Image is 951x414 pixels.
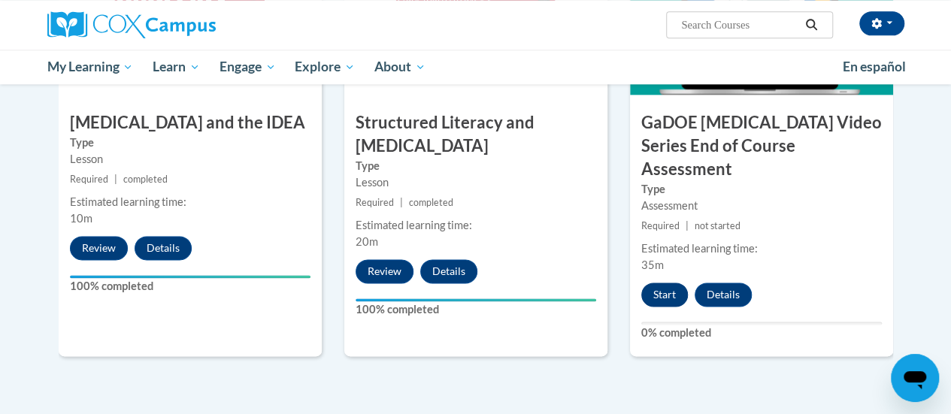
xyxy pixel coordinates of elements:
div: Assessment [641,198,882,214]
span: 35m [641,258,664,271]
span: Explore [295,58,355,76]
span: 10m [70,212,92,225]
img: Cox Campus [47,11,216,38]
button: Search [800,16,822,34]
button: Details [420,259,477,283]
input: Search Courses [680,16,800,34]
span: completed [123,174,168,185]
span: About [374,58,426,76]
h3: GaDOE [MEDICAL_DATA] Video Series End of Course Assessment [630,111,893,180]
span: completed [409,197,453,208]
a: Explore [285,50,365,84]
div: Main menu [36,50,916,84]
span: | [400,197,403,208]
a: En español [833,51,916,83]
span: En español [843,59,906,74]
span: | [114,174,117,185]
iframe: Button to launch messaging window [891,354,939,402]
label: Type [356,158,596,174]
span: not started [695,220,741,231]
button: Review [70,236,128,260]
label: 100% completed [356,301,596,318]
label: 0% completed [641,325,882,341]
span: Engage [220,58,276,76]
label: Type [70,134,310,151]
button: Review [356,259,413,283]
a: Engage [210,50,286,84]
span: Required [70,174,108,185]
div: Estimated learning time: [641,240,882,257]
span: Learn [153,58,200,76]
div: Your progress [356,298,596,301]
a: Cox Campus [47,11,318,38]
div: Lesson [70,151,310,168]
span: Required [356,197,394,208]
button: Details [135,236,192,260]
a: My Learning [38,50,144,84]
div: Estimated learning time: [70,194,310,210]
button: Details [695,283,752,307]
a: About [365,50,435,84]
div: Your progress [70,275,310,278]
button: Start [641,283,688,307]
label: 100% completed [70,278,310,295]
span: 20m [356,235,378,248]
span: | [686,220,689,231]
span: My Learning [47,58,133,76]
h3: [MEDICAL_DATA] and the IDEA [59,111,322,134]
h3: Structured Literacy and [MEDICAL_DATA] [344,111,607,158]
div: Lesson [356,174,596,191]
div: Estimated learning time: [356,217,596,234]
span: Required [641,220,680,231]
label: Type [641,181,882,198]
a: Learn [143,50,210,84]
button: Account Settings [859,11,904,35]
